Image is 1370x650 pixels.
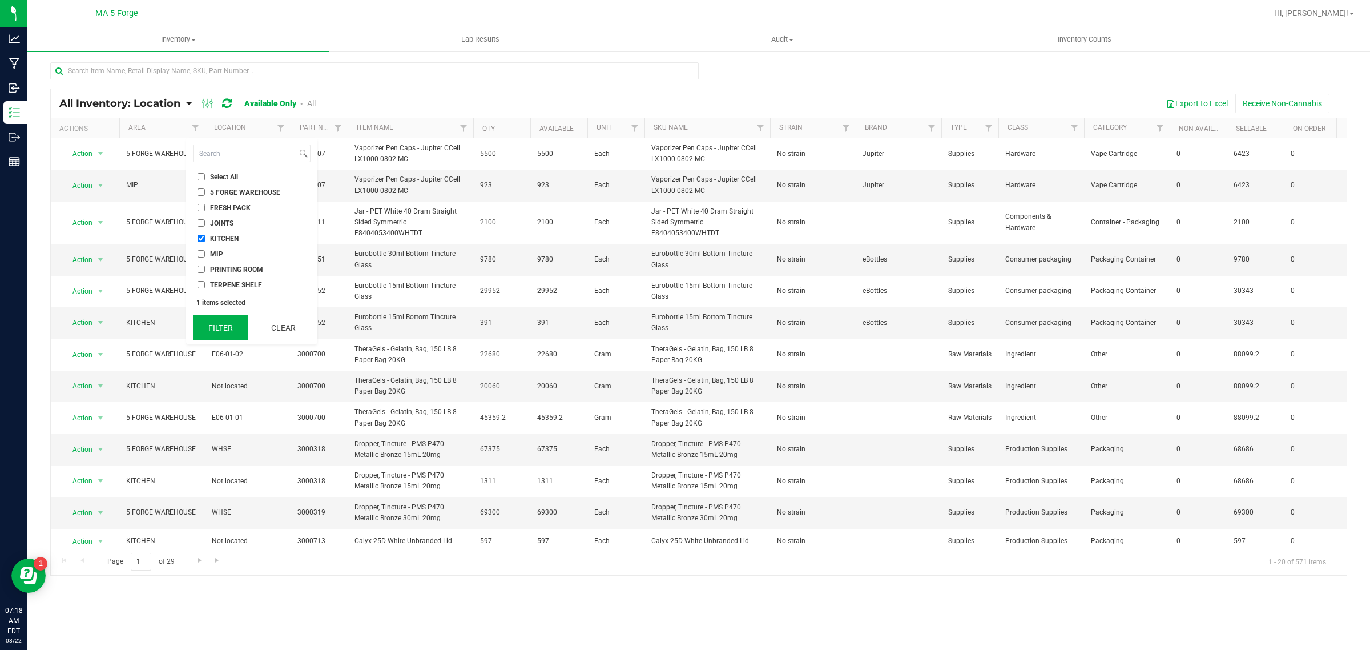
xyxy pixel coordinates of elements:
span: No strain [777,476,849,487]
span: select [94,178,108,194]
span: KITCHEN [210,235,239,242]
span: Packaging [1091,536,1163,547]
span: No strain [777,254,849,265]
span: 1 - 20 of 571 items [1259,553,1335,570]
span: Action [62,442,93,458]
span: 0 [1176,318,1220,328]
span: Vaporizer Pen Caps - Jupiter CCell LX1000-0802-MC [354,174,466,196]
a: Non-Available [1179,125,1230,133]
span: 2100 [480,217,523,228]
span: Vaporizer Pen Caps - Jupiter CCell LX1000-0802-MC [651,174,763,196]
span: 597 [1234,536,1277,547]
span: Raw Materials [948,381,992,392]
span: Jar - PET White 40 Dram Straight Sided Symmetric F8404053400WHTDT [651,206,763,239]
span: select [94,505,108,521]
a: All Inventory: Location [59,97,186,110]
span: Vaporizer Pen Caps - Jupiter CCell LX1000-0802-MC [354,143,466,164]
a: Location [214,123,246,131]
span: Jar - PET White 40 Dram Straight Sided Symmetric F8404053400WHTDT [354,206,466,239]
span: No strain [777,349,849,360]
span: 391 [480,318,523,328]
inline-svg: Analytics [9,33,20,45]
a: Go to the last page [209,553,226,568]
span: 5 FORGE WAREHOUSE [126,217,198,228]
span: 9780 [480,254,523,265]
span: KITCHEN [126,381,198,392]
span: Dropper, Tincture - PMS P470 Metallic Bronze 30mL 20mg [651,502,763,524]
span: No strain [777,149,849,159]
span: Action [62,533,93,549]
span: Consumer packaging [1005,286,1077,296]
input: PRINTING ROOM [198,266,205,273]
input: FRESH PACK [198,204,205,211]
span: Each [594,318,638,328]
span: 69300 [1234,507,1277,518]
span: 5 FORGE WAREHOUSE [126,254,198,265]
span: Jupiter [863,149,934,159]
span: Each [594,507,638,518]
span: Action [62,283,93,299]
span: Action [62,178,93,194]
span: 30343 [1234,318,1277,328]
span: Packaging Container [1091,286,1163,296]
span: Production Supplies [1005,507,1077,518]
span: Supplies [948,254,992,265]
span: 0 [1176,349,1220,360]
iframe: Resource center [11,559,46,593]
a: Go to the next page [191,553,208,568]
a: Filter [837,118,856,138]
span: Packaging Container [1091,254,1163,265]
span: Eurobottle 30ml Bottom Tincture Glass [354,248,466,270]
span: Ingredient [1005,412,1077,423]
a: Item Name [357,123,393,131]
span: Dropper, Tincture - PMS P470 Metallic Bronze 15mL 20mg [354,439,466,460]
span: 0 [1176,412,1220,423]
span: 1 [5,1,9,12]
span: select [94,410,108,426]
span: 1311 [480,476,523,487]
span: Supplies [948,286,992,296]
span: 3000713 [297,536,341,547]
span: 0 [1176,254,1220,265]
span: Production Supplies [1005,536,1077,547]
span: Supplies [948,536,992,547]
a: Sellable [1236,125,1267,133]
span: No strain [777,444,849,455]
p: 07:18 AM EDT [5,605,22,636]
span: 9780 [537,254,581,265]
span: Other [1091,381,1163,392]
span: TheraGels - Gelatin, Bag, 150 LB 8 Paper Bag 20KG [354,344,466,366]
span: Eurobottle 15ml Bottom Tincture Glass [354,280,466,302]
a: Part Number [300,123,345,131]
span: Supplies [948,476,992,487]
span: Consumer packaging [1005,318,1077,328]
span: Select All [210,174,238,180]
span: JOINTS [210,220,233,227]
span: Each [594,149,638,159]
a: Available Only [244,99,296,108]
span: Action [62,473,93,489]
span: 67375 [537,444,581,455]
span: Page of 29 [98,553,184,571]
span: Vaporizer Pen Caps - Jupiter CCell LX1000-0802-MC [651,143,763,164]
a: Audit [631,27,933,51]
span: No strain [777,536,849,547]
a: Filter [1151,118,1170,138]
span: Supplies [948,444,992,455]
span: 3000211 [297,217,341,228]
span: 0 [1176,444,1220,455]
span: 5 FORGE WAREHOUSE [126,507,198,518]
a: Lab Results [329,27,631,51]
span: 88099.2 [1234,381,1277,392]
span: KITCHEN [126,476,198,487]
input: JOINTS [198,219,205,227]
span: Eurobottle 30ml Bottom Tincture Glass [651,248,763,270]
span: eBottles [863,254,934,265]
span: Supplies [948,149,992,159]
span: 0 [1291,381,1334,392]
input: KITCHEN [198,235,205,242]
span: 0 [1291,180,1334,191]
span: All Inventory: Location [59,97,180,110]
span: 20060 [537,381,581,392]
span: 0 [1176,149,1220,159]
